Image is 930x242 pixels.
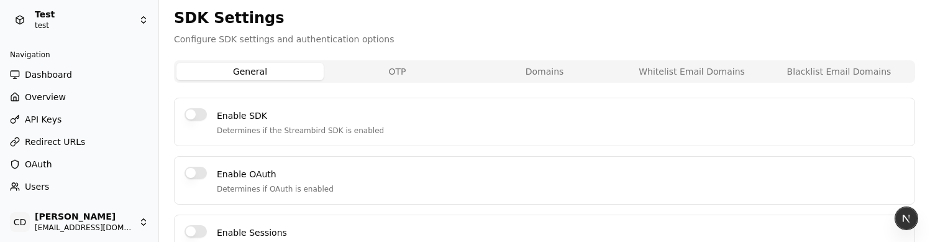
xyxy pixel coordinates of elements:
button: CD[PERSON_NAME][EMAIL_ADDRESS][DOMAIN_NAME] [5,207,153,237]
a: Email Templates [5,199,153,219]
span: Test [35,9,134,21]
p: Determines if OAuth is enabled [217,184,905,194]
span: CD [10,212,30,232]
a: Redirect URLs [5,132,153,152]
span: API Keys [25,113,62,126]
a: Overview [5,87,153,107]
button: Whitelist Email Domains [618,63,765,80]
label: Enable Sessions [217,228,287,238]
button: OTP [324,63,471,80]
span: [PERSON_NAME] [35,212,134,223]
label: Enable SDK [217,111,267,121]
button: Domains [471,63,618,80]
span: Redirect URLs [25,136,85,148]
span: Dashboard [25,68,72,81]
label: Enable OAuth [217,169,276,179]
span: test [35,21,134,30]
span: Users [25,180,49,193]
a: Users [5,177,153,197]
span: Overview [25,91,66,103]
span: [EMAIL_ADDRESS][DOMAIN_NAME] [35,223,134,233]
div: Navigation [5,45,153,65]
button: Blacklist Email Domains [765,63,913,80]
button: Testtest [5,5,153,35]
p: Determines if the Streambird SDK is enabled [217,126,905,136]
a: OAuth [5,154,153,174]
p: Configure SDK settings and authentication options [174,33,915,45]
button: General [176,63,324,80]
a: Dashboard [5,65,153,85]
span: OAuth [25,158,52,170]
h2: SDK Settings [174,8,915,28]
a: API Keys [5,109,153,129]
